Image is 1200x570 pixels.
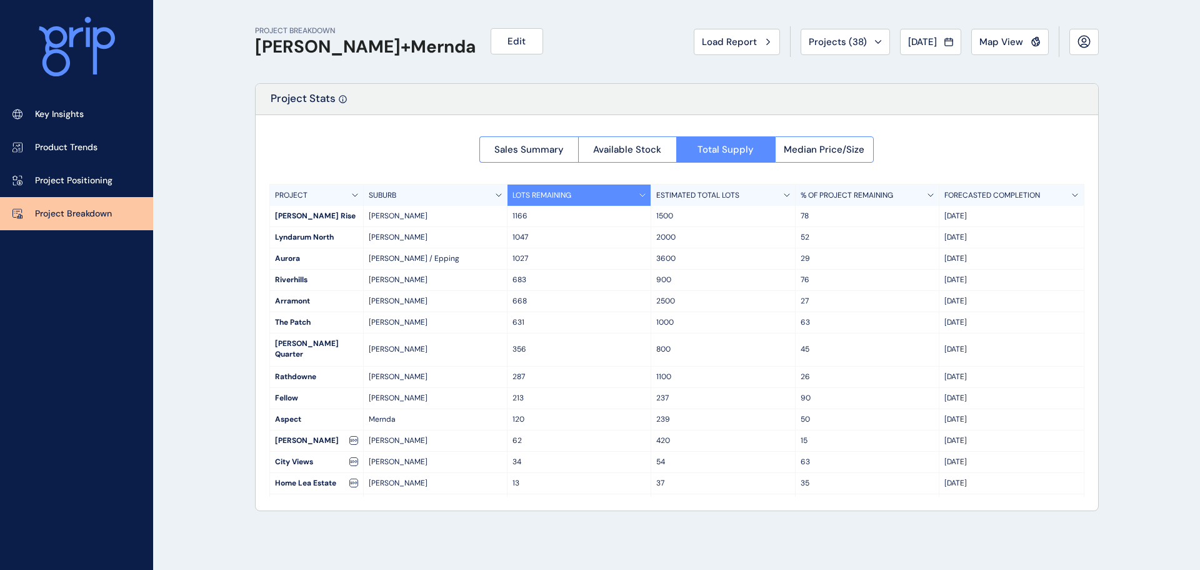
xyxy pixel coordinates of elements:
div: The Patch [270,312,363,333]
p: 1047 [512,232,646,243]
p: [DATE] [944,317,1078,328]
p: 50 [801,414,934,425]
p: [DATE] [944,478,1078,489]
span: Available Stock [593,143,661,156]
p: Product Trends [35,141,97,154]
span: Sales Summary [494,143,564,156]
p: Project Breakdown [35,208,112,220]
p: 37 [656,478,789,489]
p: 63 [801,317,934,328]
p: 120 [512,414,646,425]
div: Arramont [270,291,363,312]
p: PROJECT [275,190,307,201]
button: Map View [971,29,1049,55]
p: Project Stats [271,91,336,115]
p: [DATE] [944,211,1078,221]
p: 27 [801,296,934,307]
button: Load Report [694,29,780,55]
p: [PERSON_NAME] [369,478,502,489]
p: [PERSON_NAME] / Epping [369,253,502,264]
p: [DATE] [944,232,1078,243]
p: 52 [801,232,934,243]
p: 800 [656,344,789,355]
p: [PERSON_NAME] [369,457,502,467]
p: 76 [801,275,934,285]
div: [PERSON_NAME] Rise [270,206,363,226]
div: Aspect [270,409,363,430]
p: [PERSON_NAME] [369,393,502,404]
p: FORECASTED COMPLETION [944,190,1040,201]
p: 26 [801,372,934,382]
p: 631 [512,317,646,328]
span: [DATE] [908,36,937,48]
p: [PERSON_NAME] [369,317,502,328]
p: PROJECT BREAKDOWN [255,26,476,36]
div: Riverhills [270,270,363,290]
p: [DATE] [944,393,1078,404]
p: 3600 [656,253,789,264]
div: [PERSON_NAME] Quarter [270,333,363,366]
p: 2500 [656,296,789,307]
span: Map View [979,36,1023,48]
button: [DATE] [900,29,961,55]
p: [PERSON_NAME] [369,344,502,355]
span: Total Supply [697,143,754,156]
p: [PERSON_NAME] [369,296,502,307]
h1: [PERSON_NAME]+Mernda [255,36,476,58]
p: [DATE] [944,344,1078,355]
p: 239 [656,414,789,425]
div: [GEOGRAPHIC_DATA] [270,494,363,525]
p: [PERSON_NAME] [369,211,502,221]
p: [DATE] [944,435,1078,446]
p: 34 [512,457,646,467]
p: 15 [801,435,934,446]
p: [DATE] [944,457,1078,467]
p: [PERSON_NAME] [369,372,502,382]
button: Median Price/Size [775,136,874,163]
p: 237 [656,393,789,404]
button: Available Stock [578,136,677,163]
span: Median Price/Size [784,143,864,156]
p: SUBURB [369,190,396,201]
p: 78 [801,211,934,221]
p: 1166 [512,211,646,221]
p: Project Positioning [35,175,112,187]
p: Mernda [369,414,502,425]
p: [DATE] [944,253,1078,264]
p: Key Insights [35,108,84,121]
p: [PERSON_NAME] [369,435,502,446]
p: 287 [512,372,646,382]
p: [PERSON_NAME] [369,232,502,243]
div: Home Lea Estate [270,473,363,494]
button: Projects (38) [801,29,890,55]
p: 1027 [512,253,646,264]
p: 683 [512,275,646,285]
p: 668 [512,296,646,307]
p: 2000 [656,232,789,243]
p: 900 [656,275,789,285]
p: ESTIMATED TOTAL LOTS [656,190,739,201]
div: [PERSON_NAME] [270,430,363,451]
p: % OF PROJECT REMAINING [801,190,893,201]
p: 356 [512,344,646,355]
div: City Views [270,452,363,472]
span: Edit [507,35,526,48]
p: [PERSON_NAME] [369,275,502,285]
p: 1000 [656,317,789,328]
div: Aurora [270,248,363,269]
div: Rathdowne [270,367,363,387]
p: 1500 [656,211,789,221]
p: 62 [512,435,646,446]
p: 1100 [656,372,789,382]
p: [DATE] [944,296,1078,307]
p: 29 [801,253,934,264]
div: Fellow [270,388,363,409]
button: Sales Summary [479,136,578,163]
p: 35 [801,478,934,489]
span: Load Report [702,36,757,48]
p: LOTS REMAINING [512,190,571,201]
p: 90 [801,393,934,404]
button: Edit [491,28,543,54]
p: [DATE] [944,275,1078,285]
button: Total Supply [676,136,775,163]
